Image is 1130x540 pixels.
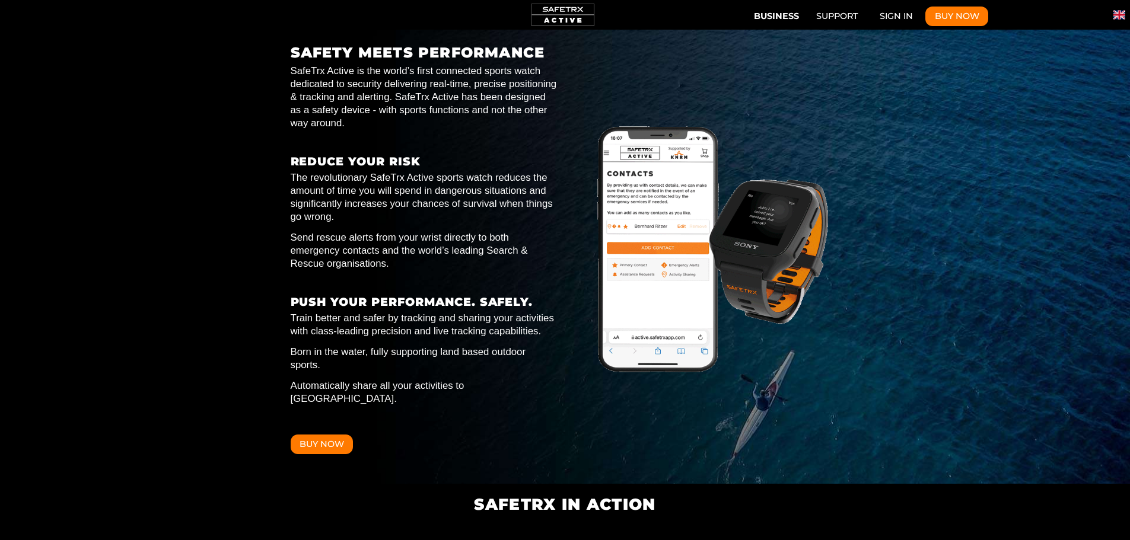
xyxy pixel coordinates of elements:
a: Sign In [870,7,922,27]
p: SafeTrx Active is the world’s first connected sports watch dedicated to security delivering real-... [291,65,558,129]
button: Buy Now [925,7,988,27]
button: Change language [1113,9,1125,21]
h2: SAFETY MEETS PERFORMANCE [291,45,558,60]
p: Train better and safer by tracking and sharing your activities with class-leading precision and l... [291,312,558,338]
img: en [1113,9,1125,21]
p: Send rescue alerts from your wrist directly to both emergency contacts and the world’s leading Se... [291,231,558,270]
p: Automatically share all your activities to [GEOGRAPHIC_DATA]. [291,379,558,405]
h1: SAFETRX in action [291,496,840,513]
button: Buy Now [291,434,354,455]
p: Born in the water, fully supporting land based outdoor sports. [291,346,558,372]
h3: PUSH YOUR PERFORMANCE. SAFELY. [291,296,558,308]
button: Business [750,5,803,24]
a: Support [807,7,867,27]
h3: REDUCE YOUR RISK [291,155,558,168]
p: The revolutionary SafeTrx Active sports watch reduces the amount of time you will spend in danger... [291,171,558,223]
